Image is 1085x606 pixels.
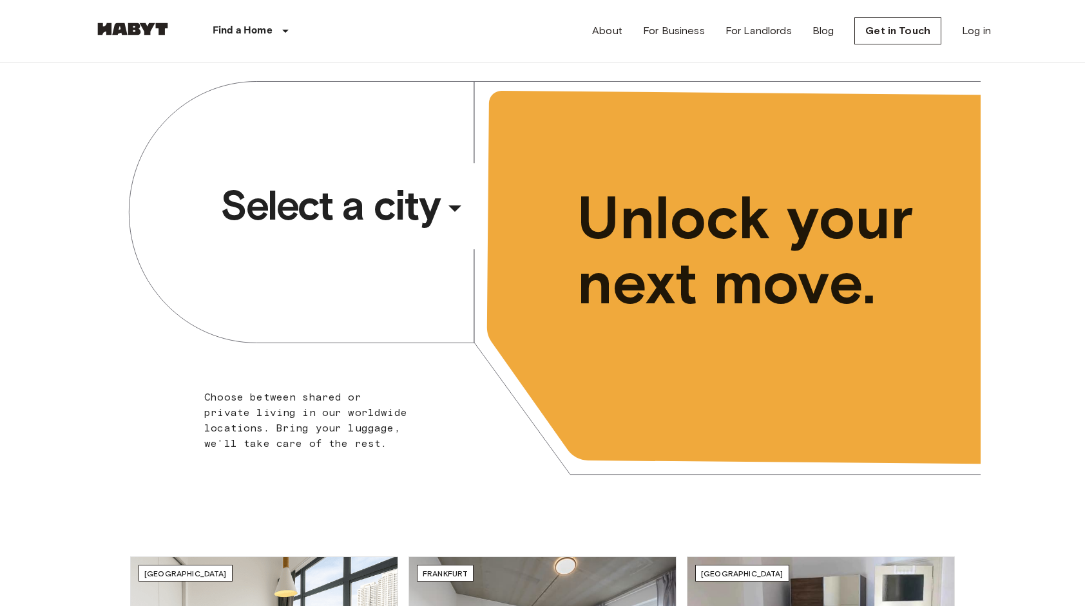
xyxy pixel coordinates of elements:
[94,23,171,35] img: Habyt
[213,23,273,39] p: Find a Home
[220,180,439,231] span: Select a city
[643,23,705,39] a: For Business
[577,185,928,316] span: Unlock your next move.
[423,569,468,578] span: Frankfurt
[204,391,407,450] span: Choose between shared or private living in our worldwide locations. Bring your luggage, we'll tak...
[701,569,783,578] span: [GEOGRAPHIC_DATA]
[144,569,227,578] span: [GEOGRAPHIC_DATA]
[725,23,792,39] a: For Landlords
[962,23,991,39] a: Log in
[215,176,475,235] button: Select a city
[592,23,622,39] a: About
[854,17,941,44] a: Get in Touch
[812,23,834,39] a: Blog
